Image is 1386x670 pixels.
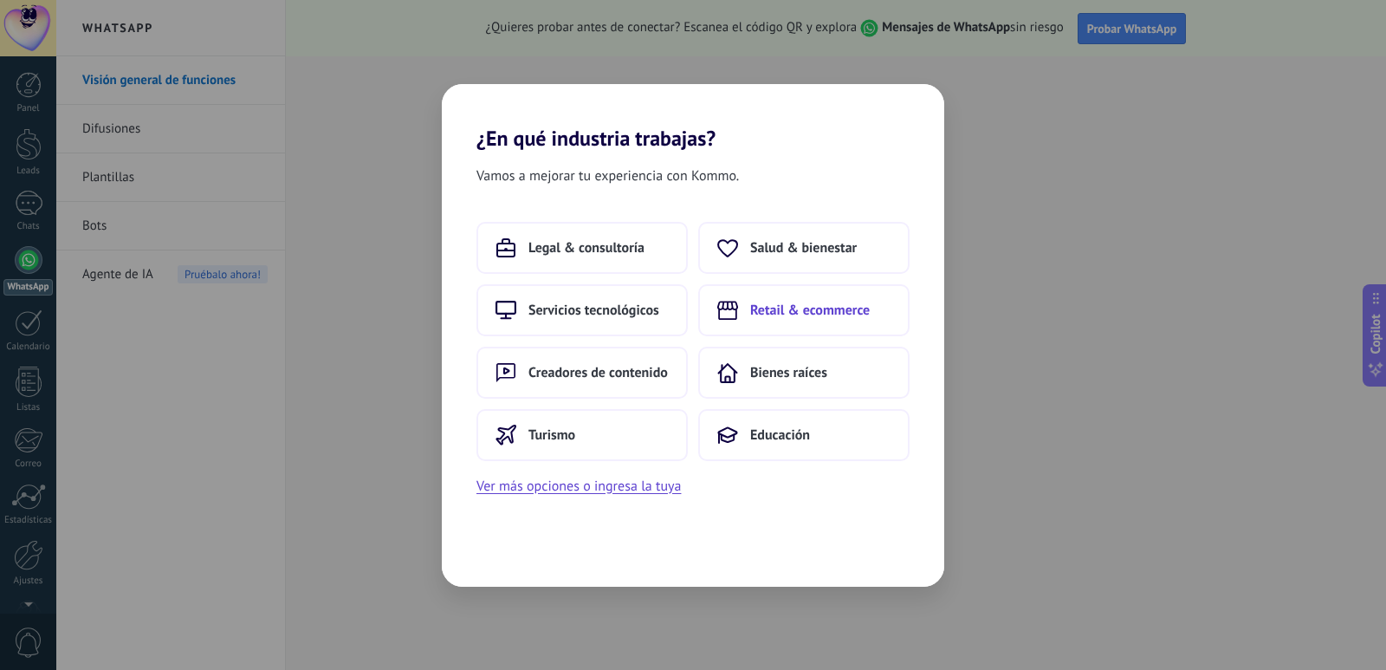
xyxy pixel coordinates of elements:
span: Bienes raíces [750,364,827,381]
button: Servicios tecnológicos [476,284,688,336]
button: Legal & consultoría [476,222,688,274]
span: Turismo [528,426,575,444]
button: Salud & bienestar [698,222,910,274]
button: Educación [698,409,910,461]
button: Ver más opciones o ingresa la tuya [476,475,681,498]
button: Creadores de contenido [476,347,688,399]
span: Creadores de contenido [528,364,668,381]
span: Salud & bienestar [750,239,857,257]
span: Legal & consultoría [528,239,644,257]
h2: ¿En qué industria trabajas? [442,84,944,151]
span: Servicios tecnológicos [528,302,659,319]
span: Educación [750,426,810,444]
button: Bienes raíces [698,347,910,399]
span: Vamos a mejorar tu experiencia con Kommo. [476,165,739,187]
button: Retail & ecommerce [698,284,910,336]
button: Turismo [476,409,688,461]
span: Retail & ecommerce [750,302,870,319]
